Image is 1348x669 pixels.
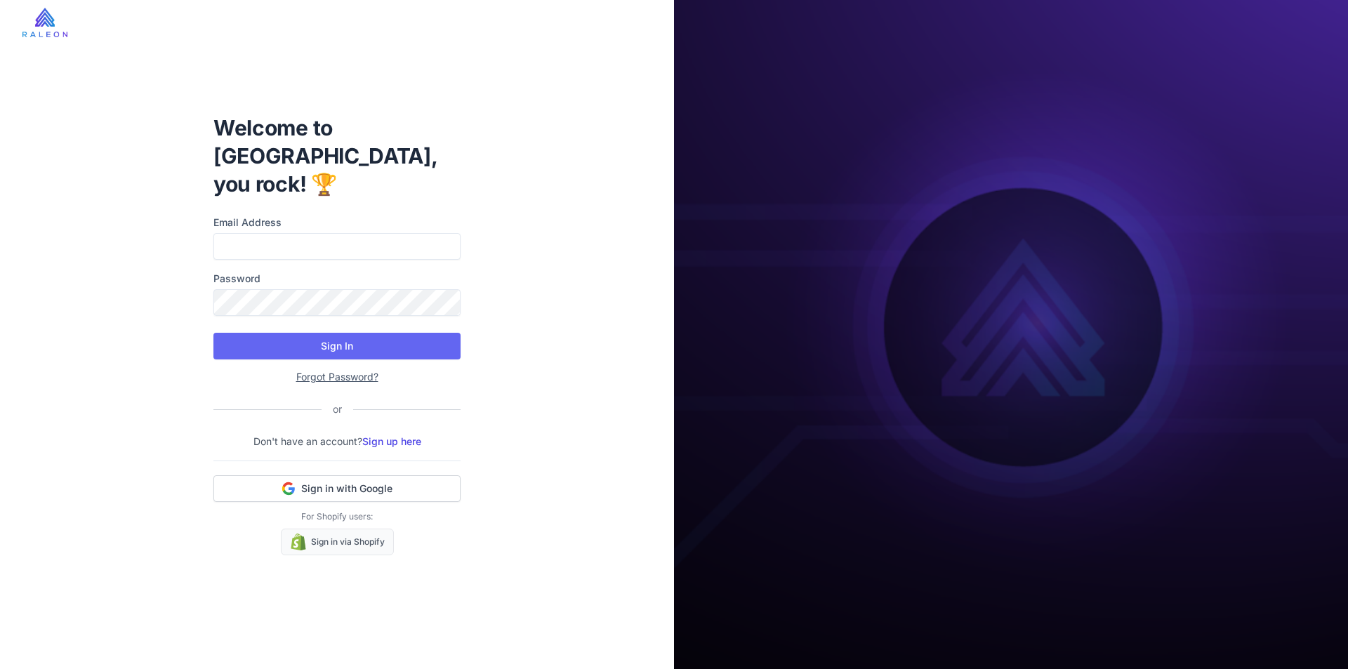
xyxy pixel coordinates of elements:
[301,482,392,496] span: Sign in with Google
[213,475,461,502] button: Sign in with Google
[296,371,378,383] a: Forgot Password?
[22,8,67,37] img: raleon-logo-whitebg.9aac0268.jpg
[213,510,461,523] p: For Shopify users:
[213,215,461,230] label: Email Address
[281,529,394,555] a: Sign in via Shopify
[213,434,461,449] p: Don't have an account?
[213,114,461,198] h1: Welcome to [GEOGRAPHIC_DATA], you rock! 🏆
[362,435,421,447] a: Sign up here
[322,402,353,417] div: or
[213,333,461,359] button: Sign In
[213,271,461,286] label: Password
